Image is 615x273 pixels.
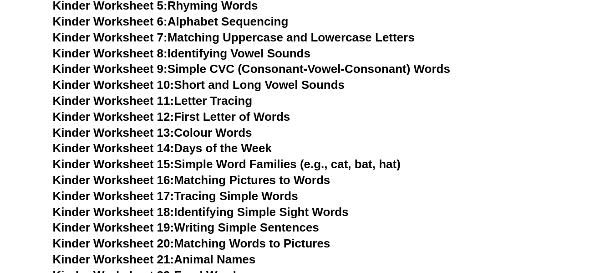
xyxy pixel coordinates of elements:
[53,46,310,60] a: Kinder Worksheet 8:Identifying Vowel Sounds
[53,94,174,108] span: Kinder Worksheet 11:
[53,237,174,250] span: Kinder Worksheet 20:
[53,189,174,203] span: Kinder Worksheet 17:
[53,62,450,76] a: Kinder Worksheet 9:Simple CVC (Consonant-Vowel-Consonant) Words
[53,110,174,124] span: Kinder Worksheet 12:
[463,170,615,273] iframe: Chat Widget
[53,237,330,250] a: Kinder Worksheet 20:Matching Words to Pictures
[53,31,168,44] span: Kinder Worksheet 7:
[53,173,330,187] a: Kinder Worksheet 16:Matching Pictures to Words
[53,221,319,234] a: Kinder Worksheet 19:Writing Simple Sentences
[53,205,349,219] a: Kinder Worksheet 18:Identifying Simple Sight Words
[53,78,345,92] a: Kinder Worksheet 10:Short and Long Vowel Sounds
[53,252,256,266] a: Kinder Worksheet 21:Animal Names
[53,78,174,92] span: Kinder Worksheet 10:
[53,126,174,139] span: Kinder Worksheet 13:
[53,157,174,171] span: Kinder Worksheet 15:
[53,221,174,234] span: Kinder Worksheet 19:
[53,31,415,44] a: Kinder Worksheet 7:Matching Uppercase and Lowercase Letters
[53,15,168,28] span: Kinder Worksheet 6:
[53,173,174,187] span: Kinder Worksheet 16:
[53,94,253,108] a: Kinder Worksheet 11:Letter Tracing
[53,157,401,171] a: Kinder Worksheet 15:Simple Word Families (e.g., cat, bat, hat)
[53,252,174,266] span: Kinder Worksheet 21:
[53,205,174,219] span: Kinder Worksheet 18:
[53,46,168,60] span: Kinder Worksheet 8:
[53,189,298,203] a: Kinder Worksheet 17:Tracing Simple Words
[53,141,272,155] a: Kinder Worksheet 14:Days of the Week
[53,110,290,124] a: Kinder Worksheet 12:First Letter of Words
[53,141,174,155] span: Kinder Worksheet 14:
[53,62,168,76] span: Kinder Worksheet 9:
[53,126,252,139] a: Kinder Worksheet 13:Colour Words
[53,15,289,28] a: Kinder Worksheet 6:Alphabet Sequencing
